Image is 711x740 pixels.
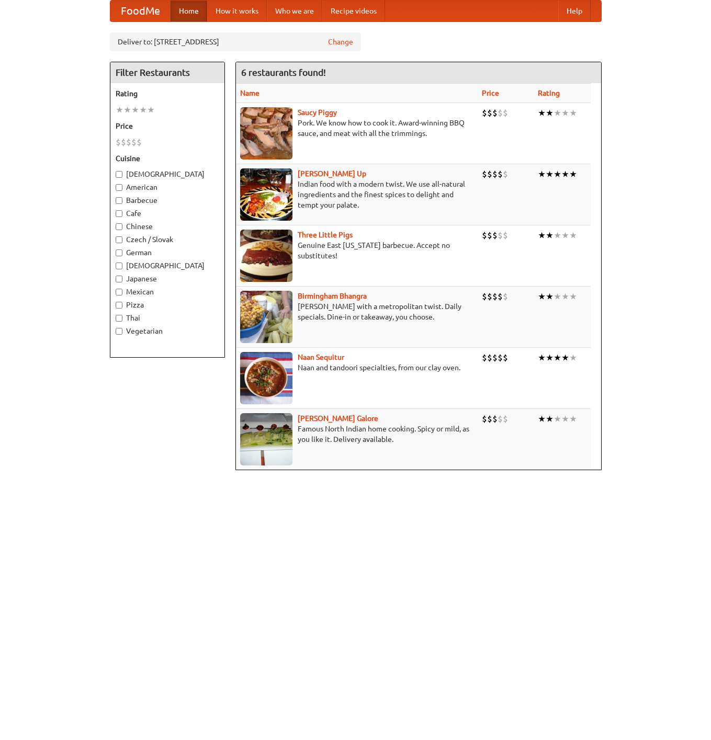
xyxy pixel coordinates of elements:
li: $ [498,107,503,119]
a: FoodMe [110,1,171,21]
input: Thai [116,315,122,322]
p: Famous North Indian home cooking. Spicy or mild, as you like it. Delivery available. [240,424,474,445]
ng-pluralize: 6 restaurants found! [241,67,326,77]
label: Thai [116,313,219,323]
li: ★ [561,413,569,425]
li: $ [482,291,487,302]
input: American [116,184,122,191]
li: $ [487,230,492,241]
li: ★ [561,230,569,241]
input: Mexican [116,289,122,295]
li: ★ [139,104,147,116]
label: [DEMOGRAPHIC_DATA] [116,260,219,271]
li: $ [503,352,508,363]
li: ★ [561,107,569,119]
li: $ [492,230,498,241]
a: Saucy Piggy [298,108,337,117]
a: Recipe videos [322,1,385,21]
li: ★ [538,107,546,119]
li: $ [482,413,487,425]
li: $ [487,107,492,119]
li: $ [498,413,503,425]
label: Cafe [116,208,219,219]
li: $ [498,168,503,180]
li: $ [503,230,508,241]
li: $ [482,168,487,180]
h5: Rating [116,88,219,99]
a: Change [328,37,353,47]
li: ★ [116,104,123,116]
a: Rating [538,89,560,97]
li: $ [503,168,508,180]
p: Naan and tandoori specialties, from our clay oven. [240,362,474,373]
input: Chinese [116,223,122,230]
input: Barbecue [116,197,122,204]
a: Naan Sequitur [298,353,344,361]
div: Deliver to: [STREET_ADDRESS] [110,32,361,51]
li: ★ [554,352,561,363]
li: ★ [569,291,577,302]
li: ★ [546,168,554,180]
li: ★ [554,230,561,241]
input: Pizza [116,302,122,309]
input: Japanese [116,276,122,282]
li: $ [487,291,492,302]
li: $ [126,136,131,148]
a: Three Little Pigs [298,231,353,239]
li: ★ [538,291,546,302]
a: [PERSON_NAME] Up [298,169,366,178]
img: currygalore.jpg [240,413,292,465]
h5: Cuisine [116,153,219,164]
input: [DEMOGRAPHIC_DATA] [116,263,122,269]
input: [DEMOGRAPHIC_DATA] [116,171,122,178]
li: ★ [561,168,569,180]
li: ★ [569,168,577,180]
li: $ [487,352,492,363]
li: ★ [569,230,577,241]
li: ★ [538,230,546,241]
li: $ [492,291,498,302]
label: Czech / Slovak [116,234,219,245]
li: ★ [554,168,561,180]
li: ★ [546,413,554,425]
p: [PERSON_NAME] with a metropolitan twist. Daily specials. Dine-in or takeaway, you choose. [240,301,474,322]
img: littlepigs.jpg [240,230,292,282]
li: ★ [554,291,561,302]
li: ★ [569,352,577,363]
li: ★ [561,352,569,363]
li: $ [503,291,508,302]
b: Birmingham Bhangra [298,292,367,300]
a: Name [240,89,259,97]
li: $ [482,230,487,241]
li: ★ [147,104,155,116]
li: $ [116,136,121,148]
p: Indian food with a modern twist. We use all-natural ingredients and the finest spices to delight ... [240,179,474,210]
h4: Filter Restaurants [110,62,224,83]
label: Pizza [116,300,219,310]
a: [PERSON_NAME] Galore [298,414,378,423]
input: Vegetarian [116,328,122,335]
li: ★ [538,352,546,363]
li: $ [492,352,498,363]
li: $ [492,413,498,425]
li: ★ [546,230,554,241]
a: Price [482,89,499,97]
a: Home [171,1,207,21]
input: Cafe [116,210,122,217]
h5: Price [116,121,219,131]
li: ★ [546,107,554,119]
li: $ [498,352,503,363]
a: Help [558,1,591,21]
li: ★ [546,291,554,302]
img: saucy.jpg [240,107,292,160]
li: $ [482,107,487,119]
li: ★ [538,413,546,425]
li: $ [131,136,137,148]
li: ★ [554,413,561,425]
li: ★ [546,352,554,363]
li: ★ [123,104,131,116]
label: [DEMOGRAPHIC_DATA] [116,169,219,179]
